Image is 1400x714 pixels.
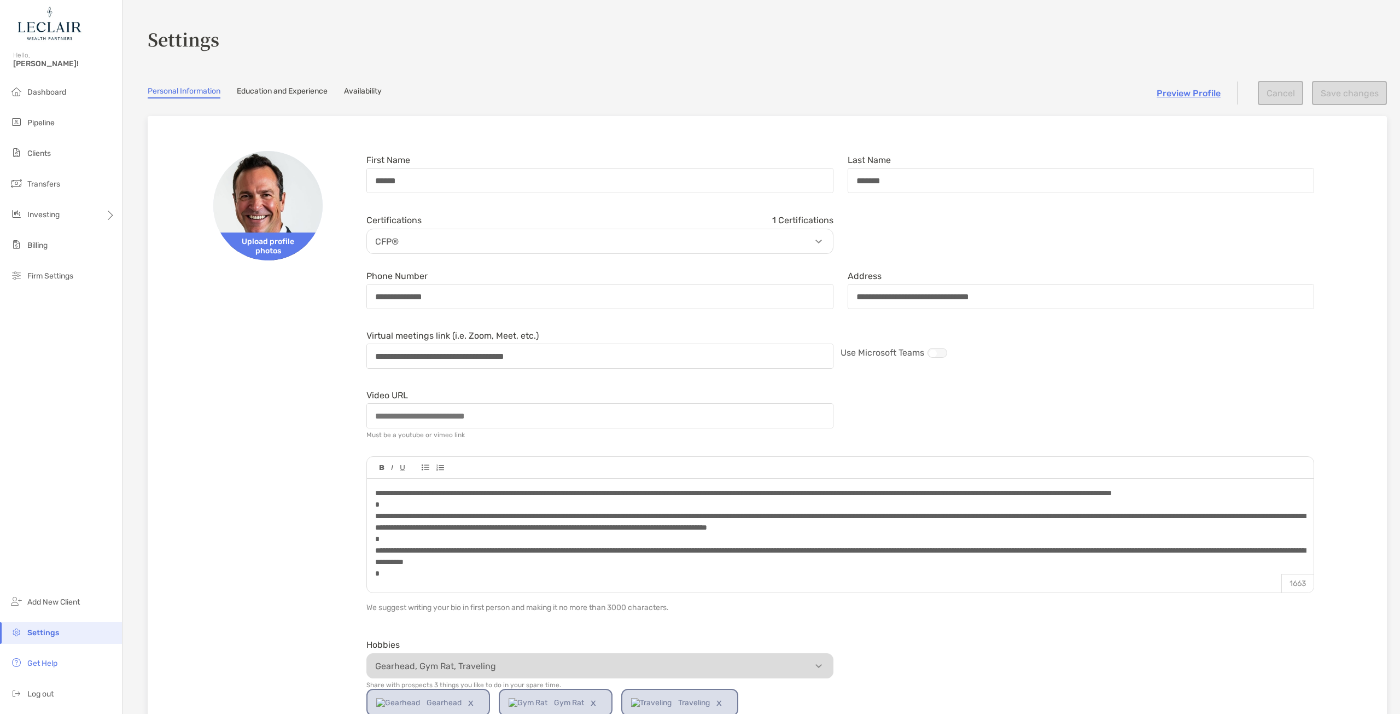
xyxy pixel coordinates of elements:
span: 1 Certifications [772,215,833,225]
img: Editor control icon [436,465,444,471]
img: get-help icon [10,656,23,669]
label: First Name [366,155,410,165]
a: Availability [344,86,382,98]
div: Hobbies [366,640,833,650]
img: settings icon [10,625,23,638]
span: Add New Client [27,597,80,607]
img: Editor control icon [400,465,405,471]
img: clients icon [10,146,23,159]
img: firm-settings icon [10,269,23,282]
img: Zoe Logo [13,4,84,44]
span: Log out [27,689,54,699]
p: CFP® [370,235,836,248]
span: Firm Settings [27,271,73,281]
p: Share with prospects 3 things you like to do in your spare time. [366,681,833,689]
img: transfers icon [10,177,23,190]
img: add_new_client icon [10,595,23,608]
span: Use Microsoft Teams [841,347,924,358]
img: pipeline icon [10,115,23,129]
div: Certifications [366,215,833,225]
label: Last Name [848,155,891,165]
span: Clients [27,149,51,158]
img: Editor control icon [380,465,384,471]
span: Upload profile photos [213,233,323,260]
p: Gearhead, Gym Rat, Traveling [370,659,836,673]
img: Editor control icon [422,465,429,471]
label: Phone Number [366,271,428,281]
a: Personal Information [148,86,220,98]
img: billing icon [10,238,23,251]
span: Transfers [27,179,60,189]
span: Investing [27,210,60,219]
span: Dashboard [27,88,66,97]
a: Education and Experience [237,86,328,98]
p: 1663 [1281,574,1314,593]
span: Settings [27,628,59,637]
span: Pipeline [27,118,55,127]
img: dashboard icon [10,85,23,98]
a: Preview Profile [1157,88,1221,98]
img: Editor control icon [391,465,393,471]
span: Get Help [27,659,57,668]
h3: Settings [148,26,1387,51]
img: logout icon [10,687,23,700]
label: Address [848,271,882,281]
div: Must be a youtube or vimeo link [366,431,465,439]
p: We suggest writing your bio in first person and making it no more than 3000 characters. [366,601,1314,614]
img: investing icon [10,207,23,220]
label: Virtual meetings link (i.e. Zoom, Meet, etc.) [366,331,539,340]
img: Avatar [213,151,323,260]
label: Video URL [366,391,408,400]
span: [PERSON_NAME]! [13,59,115,68]
span: Billing [27,241,48,250]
